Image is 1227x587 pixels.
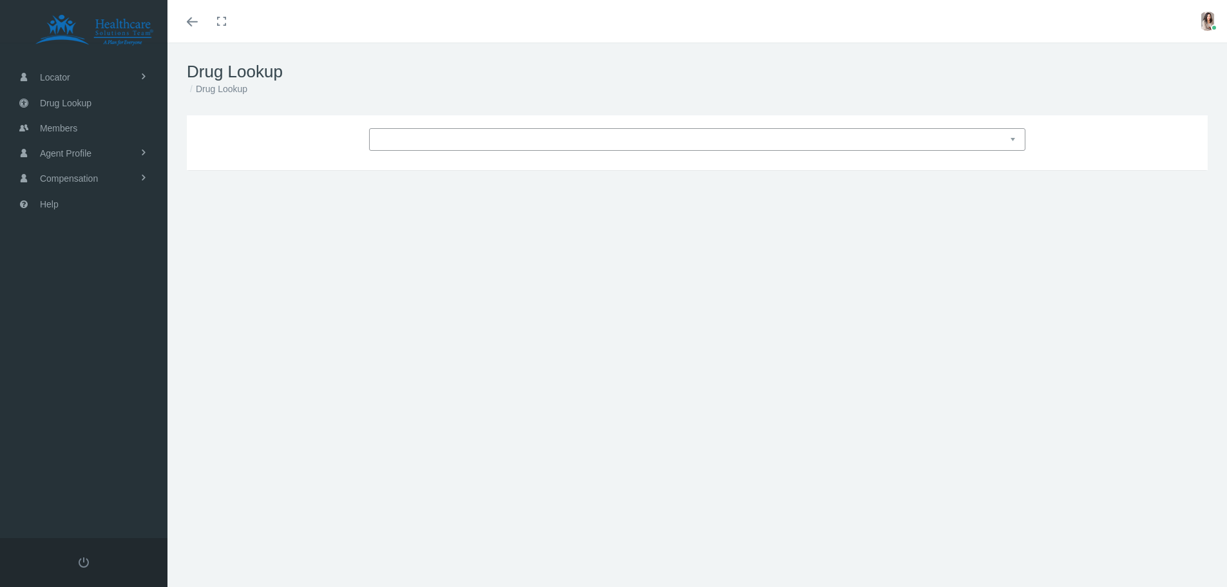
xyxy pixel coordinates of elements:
[40,141,91,166] span: Agent Profile
[40,192,59,217] span: Help
[40,91,91,115] span: Drug Lookup
[40,116,77,140] span: Members
[40,65,70,90] span: Locator
[187,82,247,96] li: Drug Lookup
[17,14,171,46] img: HEALTHCARE SOLUTIONS TEAM, LLC
[1198,12,1217,31] img: S_Profile_Picture_16529.jpg
[187,62,1208,82] h1: Drug Lookup
[40,166,98,191] span: Compensation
